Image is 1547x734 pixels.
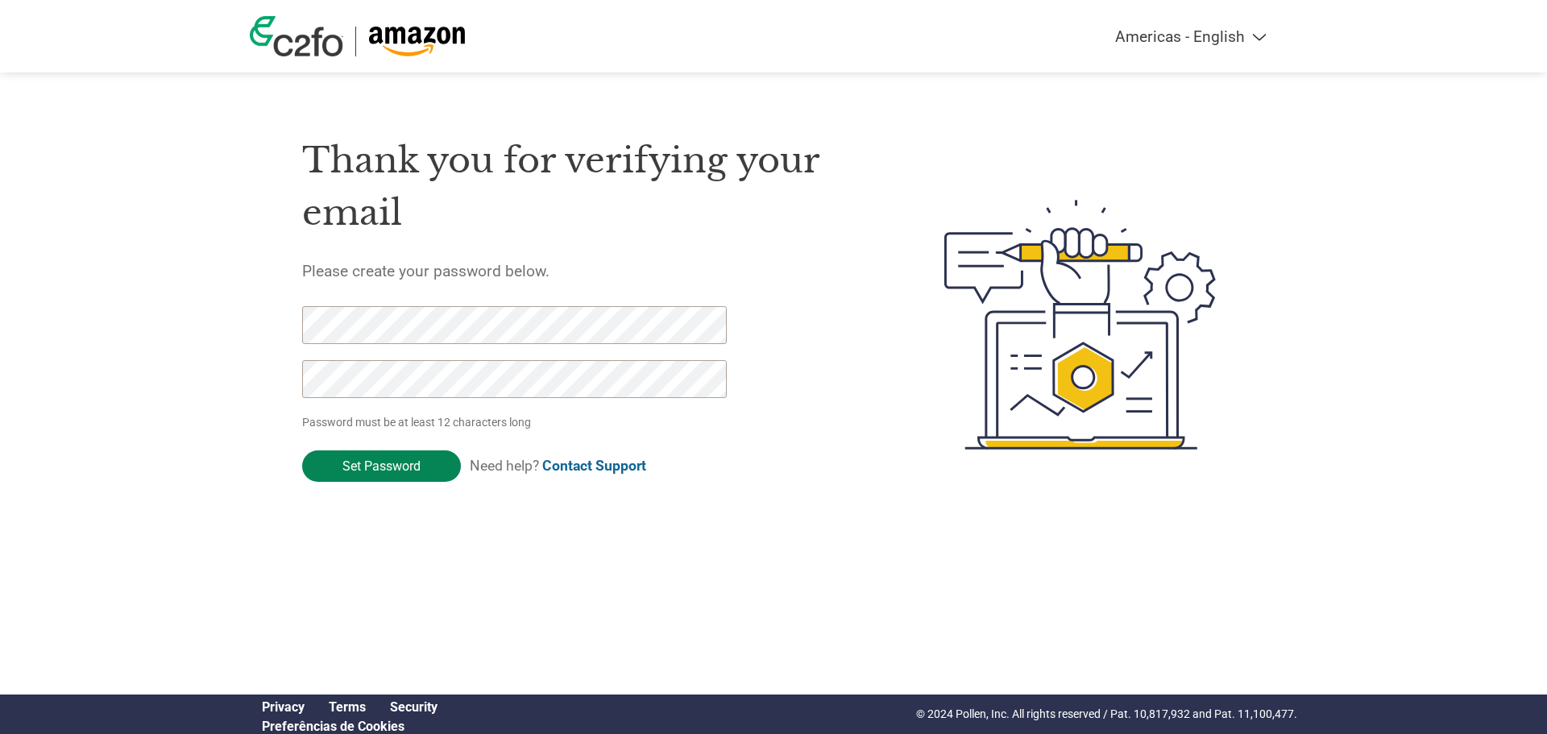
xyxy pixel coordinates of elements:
[262,719,404,734] a: Cookie Preferences, opens a dedicated popup modal window
[368,27,466,56] img: Amazon
[302,414,732,431] p: Password must be at least 12 characters long
[329,699,366,715] a: Terms
[542,458,646,474] a: Contact Support
[916,706,1297,723] p: © 2024 Pollen, Inc. All rights reserved / Pat. 10,817,932 and Pat. 11,100,477.
[302,450,461,482] input: Set Password
[390,699,438,715] a: Security
[302,262,868,280] h5: Please create your password below.
[915,111,1246,538] img: create-password
[262,699,305,715] a: Privacy
[302,135,868,238] h1: Thank you for verifying your email
[470,458,646,474] span: Need help?
[250,719,450,734] div: Open Cookie Preferences Modal
[250,16,343,56] img: c2fo logo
